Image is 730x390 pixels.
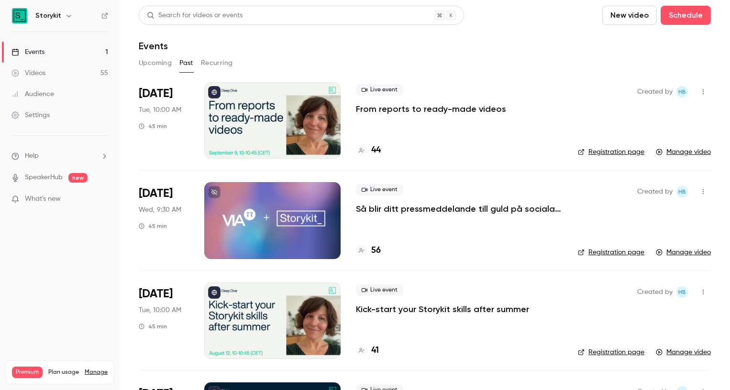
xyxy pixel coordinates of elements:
a: Så blir ditt pressmeddelande till guld på sociala medier [356,203,563,215]
div: 45 min [139,222,167,230]
li: help-dropdown-opener [11,151,108,161]
a: Registration page [578,248,644,257]
a: Kick-start your Storykit skills after summer [356,303,529,315]
span: What's new [25,194,61,204]
span: Plan usage [48,368,79,376]
span: Heidi Bordal [676,286,688,298]
div: Sep 9 Tue, 10:00 AM (Europe/Stockholm) [139,82,189,159]
span: HB [678,86,686,97]
div: 45 min [139,323,167,330]
div: Audience [11,89,54,99]
span: Tue, 10:00 AM [139,305,181,315]
span: HB [678,186,686,197]
a: Registration page [578,347,644,357]
span: [DATE] [139,186,173,201]
span: HB [678,286,686,298]
button: Upcoming [139,55,172,71]
span: Live event [356,84,403,96]
a: 56 [356,244,381,257]
button: Past [179,55,193,71]
a: Manage video [656,347,711,357]
a: Registration page [578,147,644,157]
button: New video [602,6,657,25]
span: Wed, 9:30 AM [139,205,181,215]
span: Created by [637,186,673,197]
div: 45 min [139,122,167,130]
span: Live event [356,184,403,195]
a: Manage [85,368,108,376]
h4: 56 [371,244,381,257]
button: Recurring [201,55,233,71]
span: Help [25,151,39,161]
h6: Storykit [35,11,61,21]
a: From reports to ready-made videos [356,103,506,115]
button: Schedule [661,6,711,25]
h4: 41 [371,344,379,357]
span: [DATE] [139,86,173,101]
a: SpeakerHub [25,173,63,183]
div: Aug 12 Tue, 10:00 AM (Europe/Stockholm) [139,282,189,359]
img: Storykit [12,8,27,23]
span: Created by [637,286,673,298]
span: Heidi Bordal [676,186,688,197]
span: Created by [637,86,673,97]
span: Heidi Bordal [676,86,688,97]
div: Search for videos or events [147,11,243,21]
div: Videos [11,68,45,78]
span: new [68,173,88,183]
div: Events [11,47,44,57]
span: Premium [12,367,43,378]
div: Aug 27 Wed, 9:30 AM (Europe/Stockholm) [139,182,189,259]
span: Live event [356,284,403,296]
h4: 44 [371,144,381,157]
span: [DATE] [139,286,173,302]
h1: Events [139,40,168,52]
span: Tue, 10:00 AM [139,105,181,115]
div: Settings [11,110,50,120]
a: Manage video [656,147,711,157]
a: 44 [356,144,381,157]
a: 41 [356,344,379,357]
a: Manage video [656,248,711,257]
